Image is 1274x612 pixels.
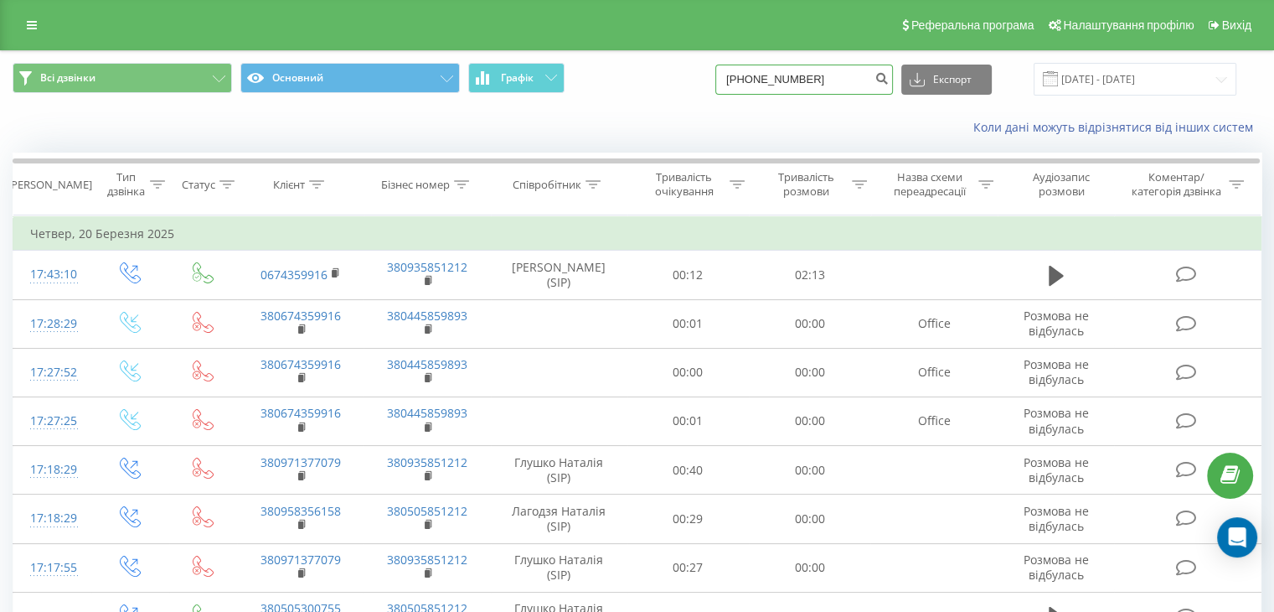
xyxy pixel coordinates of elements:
[260,503,341,519] a: 380958356158
[1222,18,1251,32] span: Вихід
[1127,170,1225,199] div: Коментар/категорія дзвінка
[30,552,75,584] div: 17:17:55
[240,63,460,93] button: Основний
[491,543,627,592] td: Глушко Наталія (SIP)
[260,308,341,324] a: 380674359916
[1024,454,1089,485] span: Розмова не відбулась
[468,63,565,93] button: Графік
[870,299,997,348] td: Office
[8,178,92,192] div: [PERSON_NAME]
[627,251,749,299] td: 00:12
[886,170,974,199] div: Назва схеми переадресації
[30,308,75,340] div: 17:28:29
[182,178,215,192] div: Статус
[973,119,1261,135] a: Коли дані можуть відрізнятися вiд інших систем
[381,178,450,192] div: Бізнес номер
[1024,503,1089,534] span: Розмова не відбулась
[1024,308,1089,339] span: Розмова не відбулась
[627,543,749,592] td: 00:27
[749,348,870,397] td: 00:00
[491,446,627,495] td: Глушко Наталія (SIP)
[491,251,627,299] td: [PERSON_NAME] (SIP)
[273,178,305,192] div: Клієнт
[764,170,848,199] div: Тривалість розмови
[749,543,870,592] td: 00:00
[260,405,341,421] a: 380674359916
[1217,517,1257,558] div: Open Intercom Messenger
[627,446,749,495] td: 00:40
[749,446,870,495] td: 00:00
[749,495,870,543] td: 00:00
[1024,405,1089,436] span: Розмова не відбулась
[387,454,467,470] a: 380935851212
[260,454,341,470] a: 380971377079
[715,65,893,95] input: Пошук за номером
[30,356,75,389] div: 17:27:52
[749,299,870,348] td: 00:00
[501,72,534,84] span: Графік
[749,251,870,299] td: 02:13
[627,397,749,445] td: 00:01
[1024,356,1089,387] span: Розмова не відбулась
[627,495,749,543] td: 00:29
[911,18,1034,32] span: Реферальна програма
[870,348,997,397] td: Office
[627,299,749,348] td: 00:01
[387,308,467,324] a: 380445859893
[1013,170,1111,199] div: Аудіозапис розмови
[513,178,581,192] div: Співробітник
[106,170,145,199] div: Тип дзвінка
[387,552,467,568] a: 380935851212
[870,397,997,445] td: Office
[30,502,75,535] div: 17:18:29
[13,217,1261,251] td: Четвер, 20 Березня 2025
[30,405,75,438] div: 17:27:25
[387,503,467,519] a: 380505851212
[30,454,75,486] div: 17:18:29
[260,356,341,372] a: 380674359916
[901,65,992,95] button: Експорт
[1063,18,1194,32] span: Налаштування профілю
[260,267,328,283] a: 0674359916
[491,495,627,543] td: Лагодзя Наталія (SIP)
[387,356,467,372] a: 380445859893
[387,259,467,275] a: 380935851212
[30,258,75,291] div: 17:43:10
[387,405,467,421] a: 380445859893
[1024,552,1089,583] span: Розмова не відбулась
[627,348,749,397] td: 00:00
[13,63,232,93] button: Всі дзвінки
[40,71,95,85] span: Всі дзвінки
[260,552,341,568] a: 380971377079
[749,397,870,445] td: 00:00
[642,170,726,199] div: Тривалість очікування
